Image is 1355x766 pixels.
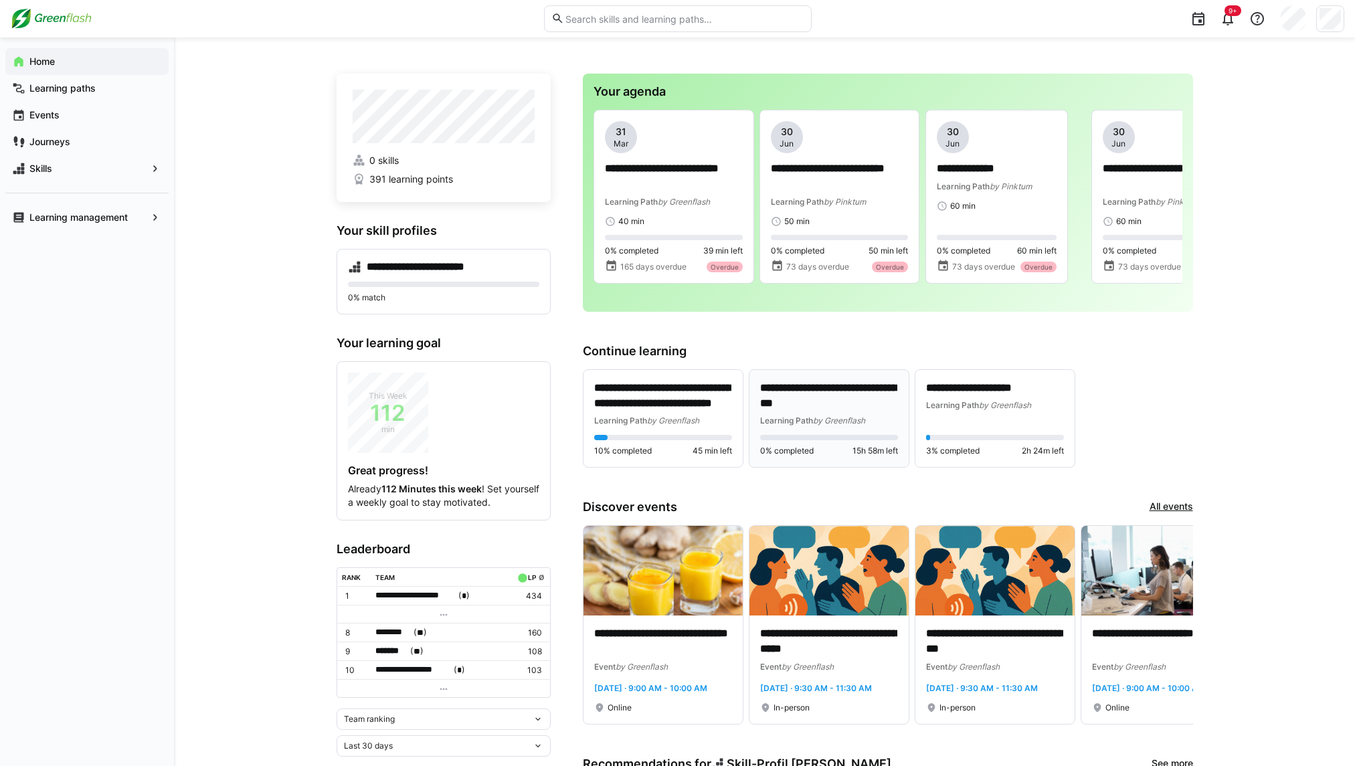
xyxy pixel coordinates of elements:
[950,201,976,211] span: 60 min
[345,665,365,676] p: 10
[616,662,668,672] span: by Greenflash
[605,197,658,207] span: Learning Path
[771,246,824,256] span: 0% completed
[1092,662,1113,672] span: Event
[780,138,794,149] span: Jun
[1116,216,1142,227] span: 60 min
[1103,197,1156,207] span: Learning Path
[594,662,616,672] span: Event
[616,125,626,138] span: 31
[760,662,782,672] span: Event
[515,665,541,676] p: 103
[1092,683,1205,693] span: [DATE] · 9:00 AM - 10:00 AM
[594,446,652,456] span: 10% completed
[583,500,677,514] h3: Discover events
[515,646,541,657] p: 108
[926,400,979,410] span: Learning Path
[515,591,541,601] p: 434
[781,125,793,138] span: 30
[410,644,424,658] span: ( )
[1105,702,1130,713] span: Online
[947,662,1000,672] span: by Greenflash
[693,446,732,456] span: 45 min left
[760,683,872,693] span: [DATE] · 9:30 AM - 11:30 AM
[760,415,813,425] span: Learning Path
[937,181,990,191] span: Learning Path
[771,197,824,207] span: Learning Path
[454,663,465,677] span: ( )
[1229,7,1237,15] span: 9+
[952,262,1015,272] span: 73 days overdue
[345,591,365,601] p: 1
[703,246,743,256] span: 39 min left
[539,571,545,582] a: ø
[926,446,980,456] span: 3% completed
[1103,246,1156,256] span: 0% completed
[594,415,647,425] span: Learning Path
[348,482,539,509] p: Already ! Set yourself a weekly goal to stay motivated.
[926,683,1038,693] span: [DATE] · 9:30 AM - 11:30 AM
[774,702,810,713] span: In-person
[939,702,976,713] span: In-person
[620,262,687,272] span: 165 days overdue
[647,415,699,425] span: by Greenflash
[594,84,1182,99] h3: Your agenda
[348,292,539,303] p: 0% match
[1150,500,1193,514] a: All events
[618,216,644,227] span: 40 min
[1017,246,1057,256] span: 60 min left
[594,683,707,693] span: [DATE] · 9:00 AM - 10:00 AM
[945,138,960,149] span: Jun
[760,446,814,456] span: 0% completed
[784,216,810,227] span: 50 min
[614,138,628,149] span: Mar
[353,154,535,167] a: 0 skills
[414,626,427,640] span: ( )
[979,400,1031,410] span: by Greenflash
[337,223,551,238] h3: Your skill profiles
[344,714,395,725] span: Team ranking
[1113,125,1125,138] span: 30
[528,573,536,581] div: LP
[1156,197,1198,207] span: by Pinktum
[345,646,365,657] p: 9
[348,464,539,477] h4: Great progress!
[947,125,959,138] span: 30
[707,262,743,272] div: Overdue
[937,246,990,256] span: 0% completed
[369,154,399,167] span: 0 skills
[852,446,898,456] span: 15h 58m left
[915,526,1075,615] img: image
[926,662,947,672] span: Event
[872,262,908,272] div: Overdue
[605,246,658,256] span: 0% completed
[1118,262,1181,272] span: 73 days overdue
[824,197,866,207] span: by Pinktum
[1020,262,1057,272] div: Overdue
[564,13,804,25] input: Search skills and learning paths…
[344,741,393,751] span: Last 30 days
[1081,526,1241,615] img: image
[337,542,551,557] h3: Leaderboard
[1113,662,1166,672] span: by Greenflash
[345,628,365,638] p: 8
[658,197,710,207] span: by Greenflash
[869,246,908,256] span: 50 min left
[369,173,453,186] span: 391 learning points
[375,573,395,581] div: Team
[813,415,865,425] span: by Greenflash
[337,336,551,351] h3: Your learning goal
[749,526,909,615] img: image
[1111,138,1125,149] span: Jun
[583,344,1193,359] h3: Continue learning
[583,526,743,615] img: image
[608,702,632,713] span: Online
[990,181,1032,191] span: by Pinktum
[786,262,849,272] span: 73 days overdue
[782,662,834,672] span: by Greenflash
[342,573,361,581] div: Rank
[1022,446,1064,456] span: 2h 24m left
[381,483,482,494] strong: 112 Minutes this week
[458,589,470,603] span: ( )
[515,628,541,638] p: 160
